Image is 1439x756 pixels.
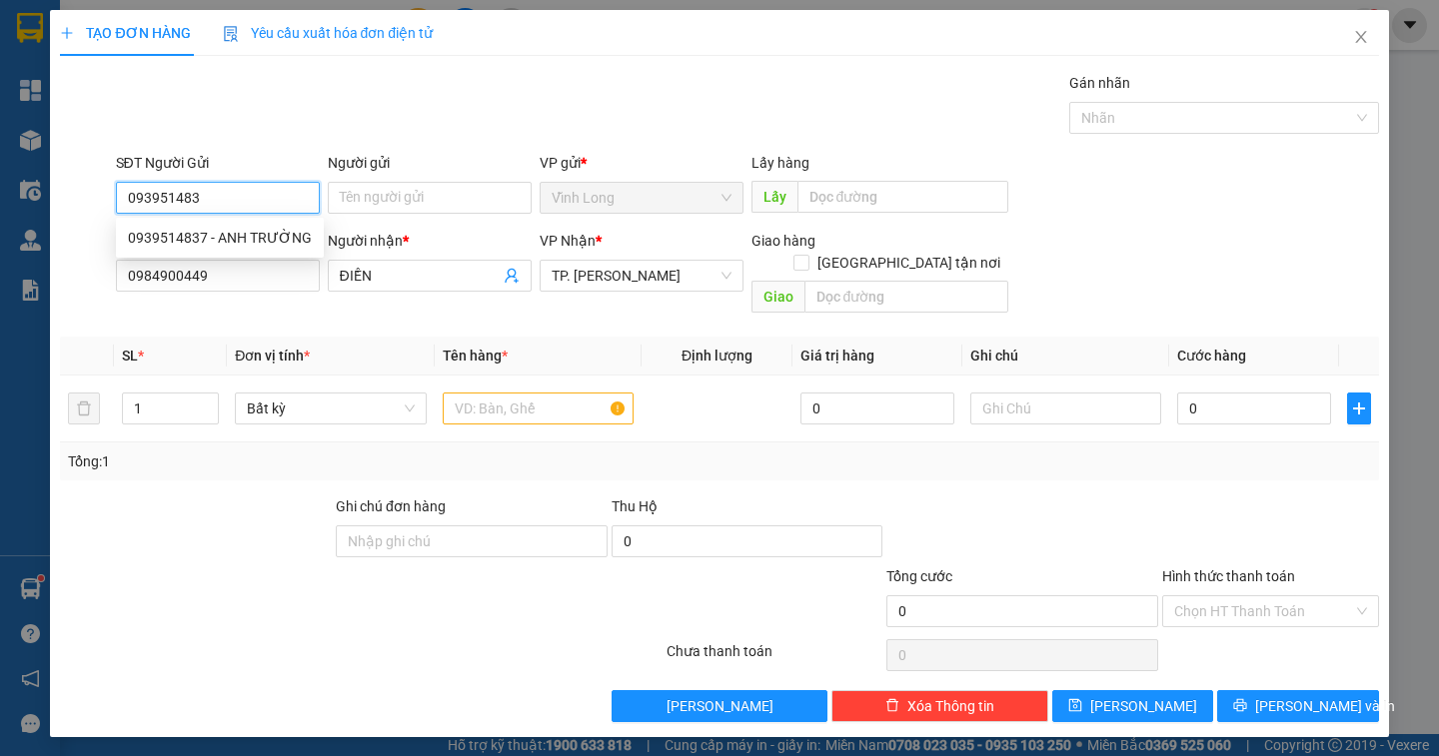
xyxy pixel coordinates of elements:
[751,181,797,213] span: Lấy
[804,281,1008,313] input: Dọc đường
[15,129,119,174] div: 20.000
[17,65,116,89] div: QT 2
[17,17,116,65] div: Vĩnh Long
[336,525,608,557] input: Ghi chú đơn hàng
[1068,698,1082,714] span: save
[60,26,74,40] span: plus
[751,155,809,171] span: Lấy hàng
[1217,690,1378,722] button: printer[PERSON_NAME] và In
[17,19,48,40] span: Gửi:
[116,222,324,254] div: 0939514837 - ANH TRƯỜNG
[831,690,1048,722] button: deleteXóa Thông tin
[68,392,100,424] button: delete
[223,25,434,41] span: Yêu cầu xuất hóa đơn điện tử
[1052,690,1213,722] button: save[PERSON_NAME]
[128,227,312,249] div: 0939514837 - ANH TRƯỜNG
[612,690,828,722] button: [PERSON_NAME]
[540,233,596,249] span: VP Nhận
[130,19,178,40] span: Nhận:
[886,568,952,584] span: Tổng cước
[122,348,138,364] span: SL
[682,348,752,364] span: Định lượng
[612,498,658,514] span: Thu Hộ
[116,152,320,174] div: SĐT Người Gửi
[1162,568,1295,584] label: Hình thức thanh toán
[800,348,874,364] span: Giá trị hàng
[552,261,731,291] span: TP. Hồ Chí Minh
[751,233,815,249] span: Giao hàng
[1348,400,1370,416] span: plus
[552,183,731,213] span: Vĩnh Long
[60,25,190,41] span: TẠO ĐƠN HÀNG
[751,281,804,313] span: Giao
[130,17,290,65] div: TP. [PERSON_NAME]
[667,695,773,717] span: [PERSON_NAME]
[665,640,885,675] div: Chưa thanh toán
[800,392,954,424] input: 0
[130,65,290,89] div: [PERSON_NAME]
[443,392,634,424] input: VD: Bàn, Ghế
[247,393,414,423] span: Bất kỳ
[130,89,290,117] div: 0906330455
[15,129,74,150] span: Thu rồi :
[1233,698,1247,714] span: printer
[68,450,557,472] div: Tổng: 1
[443,348,508,364] span: Tên hàng
[328,230,532,252] div: Người nhận
[907,695,994,717] span: Xóa Thông tin
[885,698,899,714] span: delete
[336,498,446,514] label: Ghi chú đơn hàng
[1255,695,1395,717] span: [PERSON_NAME] và In
[1347,392,1371,424] button: plus
[504,268,520,284] span: user-add
[235,348,310,364] span: Đơn vị tính
[1069,75,1130,91] label: Gán nhãn
[1090,695,1197,717] span: [PERSON_NAME]
[328,152,532,174] div: Người gửi
[970,392,1161,424] input: Ghi Chú
[962,337,1169,376] th: Ghi chú
[223,26,239,42] img: icon
[1333,10,1389,66] button: Close
[797,181,1008,213] input: Dọc đường
[1353,29,1369,45] span: close
[1177,348,1246,364] span: Cước hàng
[540,152,743,174] div: VP gửi
[809,252,1008,274] span: [GEOGRAPHIC_DATA] tận nơi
